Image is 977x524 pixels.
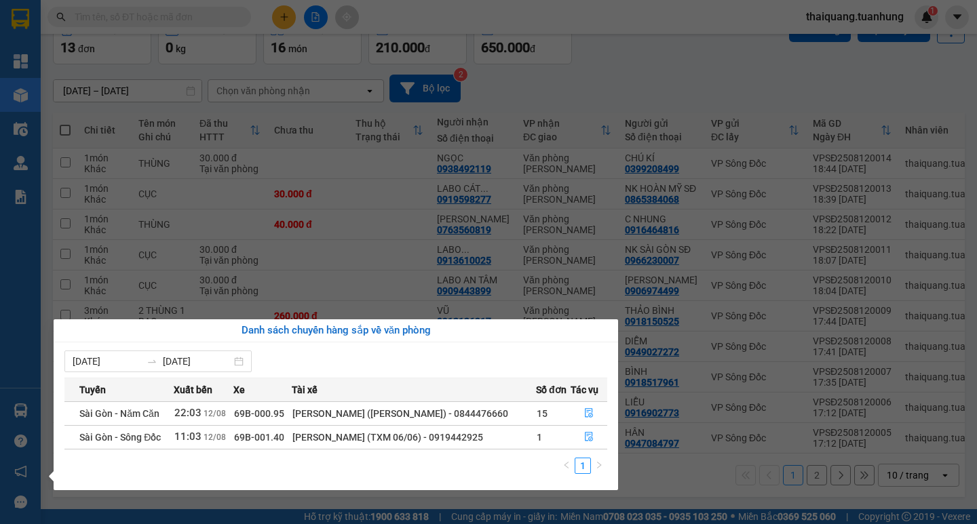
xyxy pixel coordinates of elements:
span: file-done [584,432,594,443]
span: Sài Gòn - Năm Căn [79,408,159,419]
span: 22:03 [174,407,202,419]
span: Số đơn [536,382,567,397]
span: right [595,461,603,469]
span: Tuyến [79,382,106,397]
span: Tài xế [292,382,318,397]
li: 1 [575,458,591,474]
span: 1 [537,432,542,443]
span: 15 [537,408,548,419]
button: file-done [571,403,607,424]
input: Đến ngày [163,354,231,369]
span: 12/08 [204,409,226,418]
span: file-done [584,408,594,419]
span: Xe [233,382,245,397]
button: left [558,458,575,474]
button: file-done [571,426,607,448]
input: Từ ngày [73,354,141,369]
div: Danh sách chuyến hàng sắp về văn phòng [64,323,607,339]
span: to [147,356,157,367]
span: Sài Gòn - Sông Đốc [79,432,161,443]
span: 11:03 [174,430,202,443]
div: [PERSON_NAME] (TXM 06/06) - 0919442925 [292,430,535,445]
span: left [562,461,571,469]
span: Xuất bến [174,382,212,397]
li: Previous Page [558,458,575,474]
span: swap-right [147,356,157,367]
span: 69B-000.95 [234,408,284,419]
button: right [591,458,607,474]
li: Next Page [591,458,607,474]
span: 69B-001.40 [234,432,284,443]
span: 12/08 [204,432,226,442]
span: Tác vụ [571,382,598,397]
a: 1 [575,458,590,473]
div: [PERSON_NAME] ([PERSON_NAME]) - 0844476660 [292,406,535,421]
